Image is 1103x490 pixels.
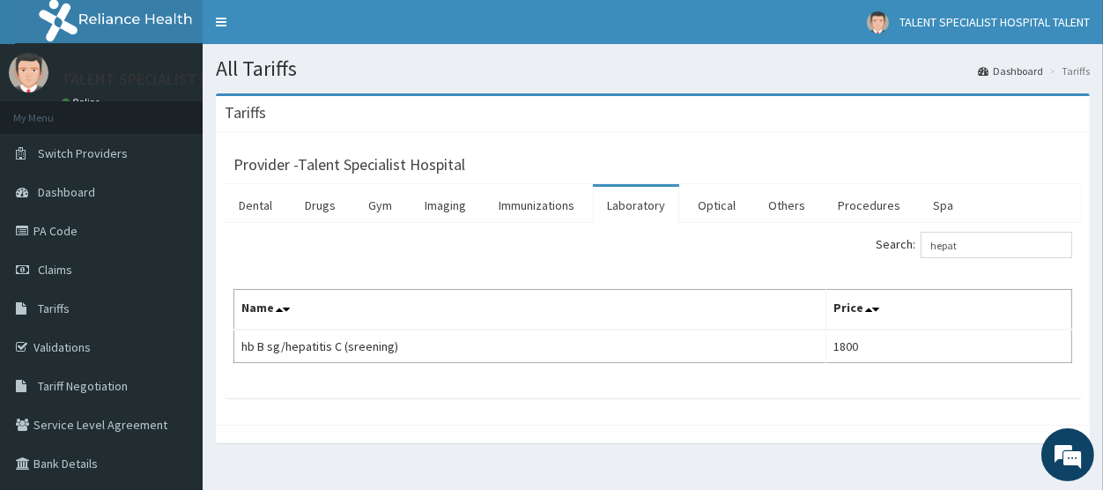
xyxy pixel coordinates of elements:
textarea: Type your message and hit 'Enter' [9,314,336,375]
a: Gym [354,187,406,224]
input: Search: [921,232,1072,258]
h1: All Tariffs [216,57,1090,80]
a: Spa [919,187,967,224]
div: Chat with us now [92,99,296,122]
th: Price [825,290,1071,330]
a: Optical [684,187,750,224]
h3: Provider - Talent Specialist Hospital [233,157,465,173]
a: Laboratory [593,187,679,224]
span: Dashboard [38,184,95,200]
a: Drugs [291,187,350,224]
li: Tariffs [1045,63,1090,78]
h3: Tariffs [225,105,266,121]
a: Others [754,187,819,224]
img: User Image [9,53,48,93]
a: Dental [225,187,286,224]
th: Name [234,290,826,330]
img: d_794563401_company_1708531726252_794563401 [33,88,71,132]
td: hb B sg/hepatitis C (sreening) [234,330,826,363]
a: Dashboard [978,63,1043,78]
a: Imaging [411,187,480,224]
td: 1800 [825,330,1071,363]
a: Immunizations [485,187,589,224]
p: TALENT SPECIALIST HOSPITAL TALENT [62,71,327,87]
span: Tariffs [38,301,70,316]
span: TALENT SPECIALIST HOSPITAL TALENT [899,14,1090,30]
a: Procedures [824,187,914,224]
img: User Image [867,11,889,33]
span: Claims [38,262,72,278]
div: Minimize live chat window [289,9,331,51]
a: Online [62,96,104,108]
span: Switch Providers [38,145,128,161]
span: Tariff Negotiation [38,378,128,394]
label: Search: [876,232,1072,258]
span: We're online! [102,138,243,316]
